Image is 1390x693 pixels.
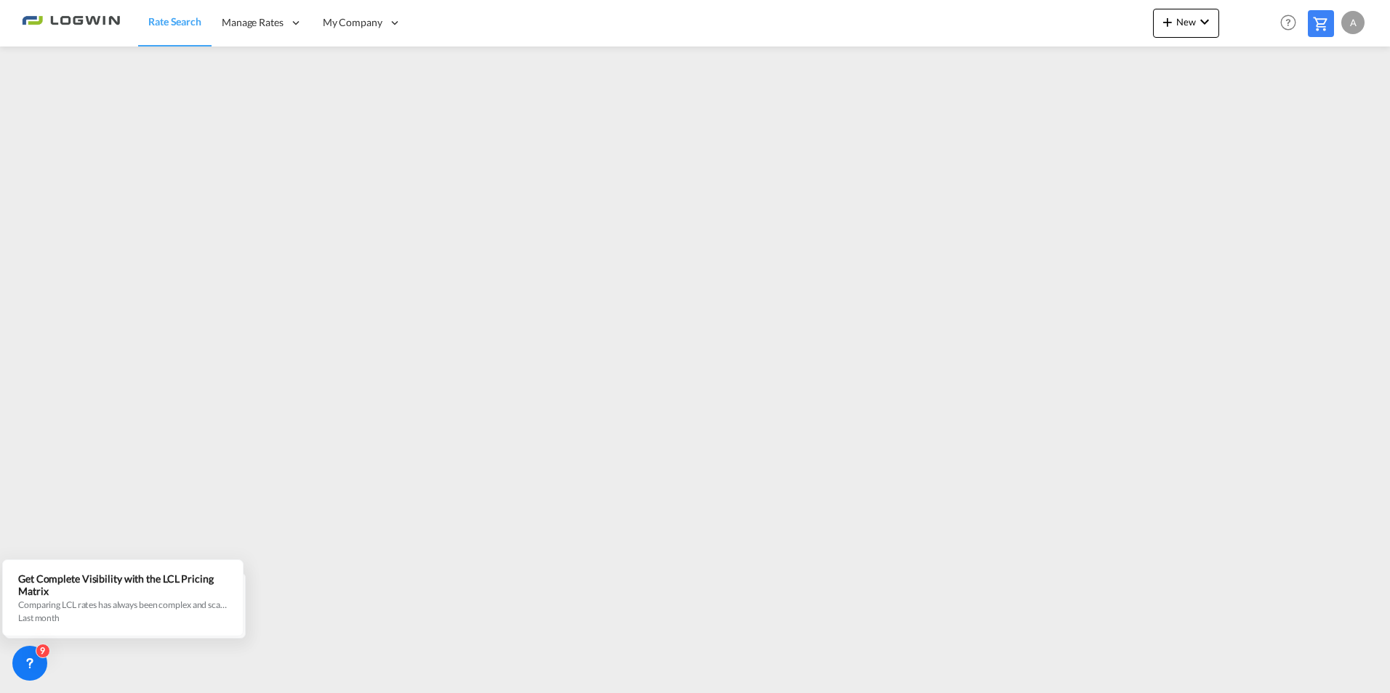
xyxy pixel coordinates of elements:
[222,15,284,30] span: Manage Rates
[1276,10,1308,36] div: Help
[1276,10,1301,35] span: Help
[1341,11,1365,34] div: A
[1153,9,1219,38] button: icon-plus 400-fgNewicon-chevron-down
[1159,16,1213,28] span: New
[22,7,120,39] img: 2761ae10d95411efa20a1f5e0282d2d7.png
[1159,13,1176,31] md-icon: icon-plus 400-fg
[1196,13,1213,31] md-icon: icon-chevron-down
[323,15,382,30] span: My Company
[148,15,201,28] span: Rate Search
